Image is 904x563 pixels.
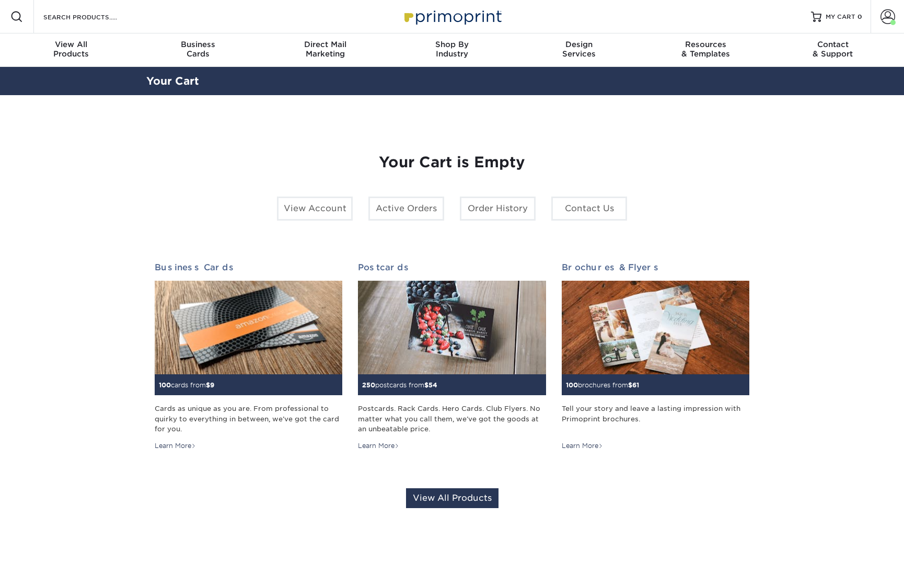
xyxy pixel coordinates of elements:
[135,40,262,49] span: Business
[515,33,642,67] a: DesignServices
[857,13,862,20] span: 0
[155,262,342,451] a: Business Cards 100cards from$9 Cards as unique as you are. From professional to quirky to everyth...
[262,40,389,49] span: Direct Mail
[460,197,536,221] a: Order History
[389,33,516,67] a: Shop ByIndustry
[368,197,444,221] a: Active Orders
[358,441,399,451] div: Learn More
[400,5,504,28] img: Primoprint
[769,40,896,49] span: Contact
[642,40,769,49] span: Resources
[262,40,389,59] div: Marketing
[389,40,516,49] span: Shop By
[551,197,627,221] a: Contact Us
[826,13,855,21] span: MY CART
[358,281,546,375] img: Postcards
[155,154,749,171] h1: Your Cart is Empty
[566,381,639,389] small: brochures from
[389,40,516,59] div: Industry
[155,441,196,451] div: Learn More
[769,40,896,59] div: & Support
[562,262,749,451] a: Brochures & Flyers 100brochures from$61 Tell your story and leave a lasting impression with Primo...
[155,404,342,434] div: Cards as unique as you are. From professional to quirky to everything in between, we've got the c...
[628,381,632,389] span: $
[362,381,437,389] small: postcards from
[262,33,389,67] a: Direct MailMarketing
[515,40,642,59] div: Services
[135,33,262,67] a: BusinessCards
[155,262,342,272] h2: Business Cards
[146,75,199,87] a: Your Cart
[362,381,375,389] span: 250
[155,281,342,375] img: Business Cards
[632,381,639,389] span: 61
[562,441,603,451] div: Learn More
[562,281,749,375] img: Brochures & Flyers
[358,262,546,451] a: Postcards 250postcards from$54 Postcards. Rack Cards. Hero Cards. Club Flyers. No matter what you...
[642,33,769,67] a: Resources& Templates
[428,381,437,389] span: 54
[562,262,749,272] h2: Brochures & Flyers
[210,381,214,389] span: 9
[277,197,353,221] a: View Account
[769,33,896,67] a: Contact& Support
[206,381,210,389] span: $
[358,404,546,434] div: Postcards. Rack Cards. Hero Cards. Club Flyers. No matter what you call them, we've got the goods...
[566,381,578,389] span: 100
[358,262,546,272] h2: Postcards
[8,33,135,67] a: View AllProducts
[159,381,214,389] small: cards from
[8,40,135,49] span: View All
[159,381,171,389] span: 100
[135,40,262,59] div: Cards
[406,488,499,508] a: View All Products
[642,40,769,59] div: & Templates
[562,404,749,434] div: Tell your story and leave a lasting impression with Primoprint brochures.
[8,40,135,59] div: Products
[424,381,428,389] span: $
[42,10,144,23] input: SEARCH PRODUCTS.....
[515,40,642,49] span: Design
